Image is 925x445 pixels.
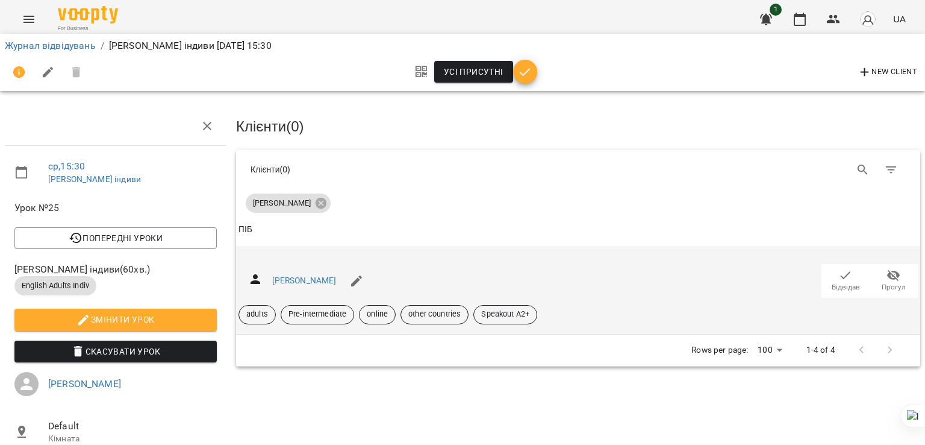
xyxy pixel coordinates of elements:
[770,4,782,16] span: 1
[14,262,217,277] span: [PERSON_NAME] індиви ( 60 хв. )
[870,264,918,298] button: Прогул
[272,276,337,285] a: [PERSON_NAME]
[24,312,207,327] span: Змінити урок
[58,25,118,33] span: For Business
[48,160,85,172] a: ср , 15:30
[849,156,877,185] button: Search
[882,282,906,292] span: Прогул
[888,8,911,30] button: UA
[281,309,353,320] span: Pre-intermediate
[14,341,217,362] button: Скасувати Урок
[434,61,513,83] button: Усі присутні
[109,39,272,53] p: [PERSON_NAME] індиви [DATE] 15:30
[58,6,118,24] img: Voopty Logo
[246,198,318,209] span: [PERSON_NAME]
[401,309,468,320] span: other countries
[14,201,217,215] span: Урок №25
[5,40,96,51] a: Журнал відвідувань
[236,119,920,134] h3: Клієнти ( 0 )
[238,222,252,237] div: Sort
[14,5,43,34] button: Menu
[48,433,217,445] p: Кімната
[24,344,207,359] span: Скасувати Урок
[859,11,876,28] img: avatar_s.png
[821,264,870,298] button: Відвідав
[893,13,906,25] span: UA
[246,194,331,213] div: [PERSON_NAME]
[101,39,104,53] li: /
[877,156,906,185] button: Фільтр
[753,341,786,359] div: 100
[14,227,217,249] button: Попередні уроки
[806,344,835,356] p: 1-4 of 4
[48,419,217,434] span: Default
[24,231,207,245] span: Попередні уроки
[858,65,917,80] span: New Client
[444,65,503,79] span: Усі присутні
[239,309,275,320] span: adults
[238,222,252,237] div: ПІБ
[474,309,537,320] span: Speakout A2+
[5,39,920,53] nav: breadcrumb
[832,282,860,292] span: Відвідав
[691,344,748,356] p: Rows per page:
[14,309,217,330] button: Змінити урок
[48,174,141,184] a: [PERSON_NAME] індиви
[14,280,96,291] span: English Adults Indiv
[48,378,121,390] a: [PERSON_NAME]
[251,163,569,175] div: Клієнти ( 0 )
[238,222,918,237] span: ПІБ
[236,150,920,189] div: Table Toolbar
[855,63,920,82] button: New Client
[360,309,395,320] span: online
